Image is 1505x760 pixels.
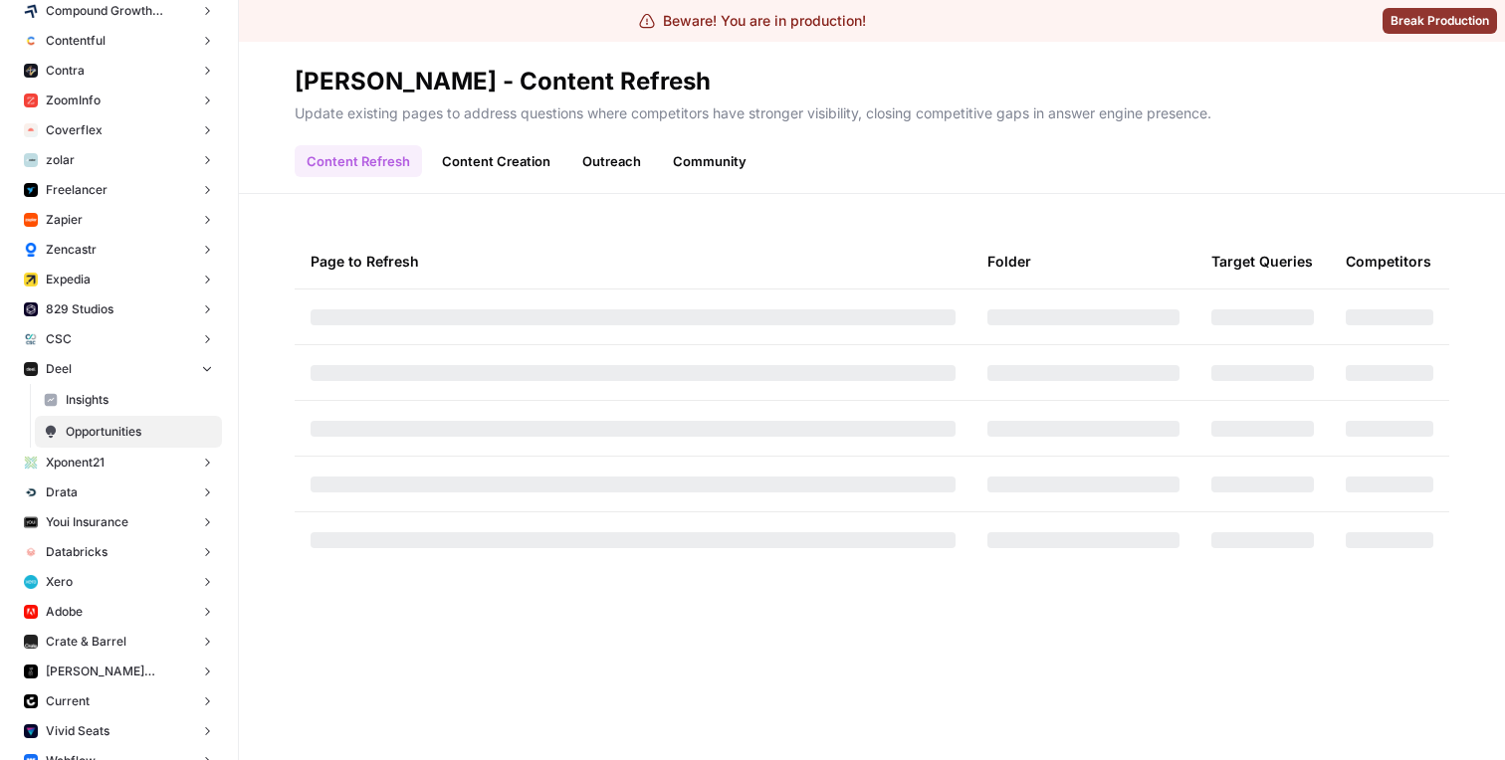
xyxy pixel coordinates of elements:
img: eqzcz4tzlr7ve7xmt41l933d2ra3 [24,605,38,619]
button: Freelancer [16,175,222,205]
button: Vivid Seats [16,716,222,746]
button: Xponent21 [16,448,222,477]
img: f3qlg7l68rn02bi2w2fqsnsvhk74 [24,456,38,470]
div: Target Queries [1211,234,1313,288]
button: Zencastr [16,235,222,265]
button: CSC [16,324,222,354]
img: 6os5al305rae5m5hhkke1ziqya7s [24,153,38,167]
img: rccpid58dadpn4mhxg5xyzwdorlo [24,724,38,738]
span: Contentful [46,32,106,50]
button: Databricks [16,537,222,567]
span: zolar [46,151,75,169]
button: Youi Insurance [16,507,222,537]
img: 68x31kg9cvjq1z98h94sc45jw63t [24,545,38,559]
span: Opportunities [66,423,213,441]
span: Xponent21 [46,454,105,472]
img: 20fvse2g1tux094pk03oju0syg9a [24,665,38,678]
span: Break Production [1391,12,1489,30]
a: Content Refresh [295,145,422,177]
img: r1kj8td8zocxzhcrdgnlfi8d2cy7 [24,273,38,286]
div: Page to Refresh [311,234,956,288]
img: 2ud796hvc3gw7qwjscn75txc5abr [24,34,38,48]
img: a9mur837mohu50bzw3stmy70eh87 [24,183,38,197]
button: Current [16,686,222,716]
span: Databricks [46,543,107,561]
img: l4muj0jjfg7df9oj5fg31blri2em [24,123,38,137]
a: Insights [35,384,222,416]
div: Beware! You are in production! [639,11,866,31]
img: hcm4s7ic2xq26rsmuray6dv1kquq [24,94,38,107]
span: Freelancer [46,181,107,199]
img: xlnxy62qy0pya9imladhzo8ewa3z [24,485,38,499]
span: Zapier [46,211,83,229]
span: Crate & Barrel [46,633,126,651]
button: Crate & Barrel [16,627,222,657]
button: Drata [16,477,222,507]
span: Vivid Seats [46,722,109,740]
button: Coverflex [16,115,222,145]
span: Current [46,692,90,710]
img: s6x7ltuwawlcg2ux8d2ne4wtho4t [24,243,38,257]
span: CSC [46,330,72,348]
button: Zapier [16,205,222,235]
img: kaevn8smg0ztd3bicv5o6c24vmo8 [24,4,38,18]
a: Community [661,145,758,177]
div: Folder [987,234,1031,288]
img: lz9q0o5e76kdfkipbgrbf2u66370 [24,515,38,529]
img: ybhjxa9n8mcsu845nkgo7g1ynw8w [24,362,38,376]
img: ggykp1v33818op4s0epk3dctj1tt [24,694,38,708]
div: [PERSON_NAME] - Content Refresh [295,66,711,97]
span: [PERSON_NAME] Sonoma [46,663,192,680]
button: ZoomInfo [16,86,222,115]
p: Update existing pages to address questions where competitors have stronger visibility, closing co... [295,97,1449,123]
button: Expedia [16,265,222,294]
span: Insights [66,391,213,409]
button: Adobe [16,597,222,627]
span: Drata [46,483,78,501]
button: 829 Studios [16,294,222,324]
img: azd67o9nw473vll9dbscvlvo9wsn [24,64,38,78]
span: Expedia [46,271,91,288]
button: zolar [16,145,222,175]
span: Coverflex [46,121,103,139]
span: Youi Insurance [46,513,128,531]
button: Break Production [1383,8,1497,34]
button: Xero [16,567,222,597]
button: Contentful [16,26,222,56]
img: wbynuzzq6lj3nzxpt1e3y1j7uzng [24,575,38,589]
button: [PERSON_NAME] Sonoma [16,657,222,686]
img: 8scb49tlb2vriaw9mclg8ae1t35j [24,213,38,227]
span: Deel [46,360,72,378]
span: Compound Growth Marketing [46,2,192,20]
a: Content Creation [430,145,562,177]
img: uxmqtzkxrbfi1924freveq6p4dpg [24,635,38,649]
a: Opportunities [35,416,222,448]
img: yvejo61whxrb805zs4m75phf6mr8 [24,332,38,346]
span: Xero [46,573,73,591]
img: lwh15xca956raf2qq0149pkro8i6 [24,302,38,316]
div: Competitors [1346,234,1431,288]
button: Contra [16,56,222,86]
span: ZoomInfo [46,92,101,109]
span: Zencastr [46,241,97,259]
button: Deel [16,354,222,384]
a: Outreach [570,145,653,177]
span: 829 Studios [46,300,113,318]
span: Adobe [46,603,83,621]
span: Contra [46,62,85,80]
